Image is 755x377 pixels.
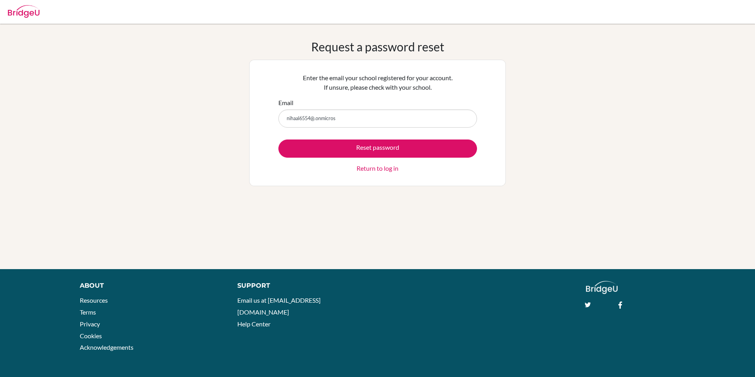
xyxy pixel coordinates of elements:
a: Privacy [80,320,100,328]
div: About [80,281,220,290]
h1: Request a password reset [311,40,444,54]
label: Email [278,98,293,107]
a: Email us at [EMAIL_ADDRESS][DOMAIN_NAME] [237,296,321,316]
img: logo_white@2x-f4f0deed5e89b7ecb1c2cc34c3e3d731f90f0f143d5ea2071677605dd97b5244.png [586,281,618,294]
a: Acknowledgements [80,343,133,351]
a: Return to log in [357,164,398,173]
img: Bridge-U [8,5,39,18]
div: Support [237,281,368,290]
a: Cookies [80,332,102,339]
a: Resources [80,296,108,304]
button: Reset password [278,139,477,158]
a: Terms [80,308,96,316]
p: Enter the email your school registered for your account. If unsure, please check with your school. [278,73,477,92]
a: Help Center [237,320,270,328]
